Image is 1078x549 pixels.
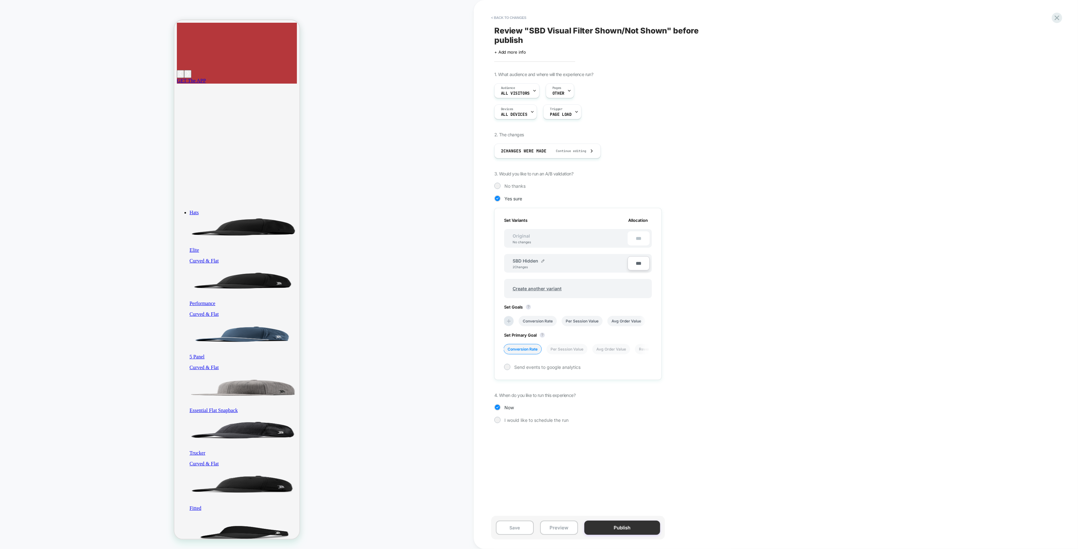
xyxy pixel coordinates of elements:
[488,13,530,23] button: < Back to changes
[514,364,581,370] span: Send events to google analytics
[15,398,123,424] img: Charcoal Curved Trucker Hat
[504,333,548,338] span: Set Primary Goal
[15,387,123,393] p: Essential Flat Snapback
[494,171,573,176] span: 3. Would you like to run an A/B validation?
[628,218,648,223] span: Allocation
[513,258,538,263] span: SBD Hidden
[552,91,564,96] span: OTHER
[506,281,568,296] span: Create another variant
[15,334,123,339] p: 5 Panel
[15,227,123,233] p: Elite
[15,238,123,244] p: Curved & Flat
[550,112,571,117] span: Page Load
[496,521,534,535] button: Save
[607,316,645,326] li: Avg Order Value
[513,265,532,269] div: 2 Changes
[635,344,659,354] li: Revenue
[15,190,24,195] a: Hats
[15,291,123,297] p: Curved & Flat
[562,316,603,326] li: Per Session Value
[15,355,123,393] a: Heather Gray Classic SnapbackEssential Flat Snapback
[15,249,123,274] img: Black Curved Performance Hat
[15,302,123,328] img: Orion Curved 5 Panel Rope Hat
[494,132,524,137] span: 2. The changes
[15,398,123,446] a: Charcoal Curved Trucker HatTruckerCurved & Flat
[540,333,545,338] button: ?
[504,304,534,310] span: Set Goals
[494,393,575,398] span: 4. When do you like to run this experience?
[501,91,530,96] span: All Visitors
[15,249,123,297] a: Black Curved Performance HatPerformanceCurved & Flat
[3,50,10,58] button: Previous slide
[592,344,630,354] li: Avg Order Value
[15,452,123,491] a: Navy Blue Curved Fitted HatFitted
[15,496,123,540] a: DualActive™ Visor
[3,58,32,63] a: GET The APP
[550,149,586,153] span: Continue editing
[501,86,515,90] span: Audience
[519,316,557,326] li: Conversion Rate
[15,280,123,286] p: Performance
[504,218,527,223] span: Set Variants
[494,72,593,77] span: 1. What audience and where will the experience run?
[501,148,546,154] span: 2 Changes were made
[15,355,123,381] img: Heather Gray Classic Snapback
[546,344,587,354] li: Per Session Value
[506,233,536,239] span: Original
[501,107,513,111] span: Devices
[504,417,569,423] span: I would like to schedule the run
[550,107,562,111] span: Trigger
[506,240,537,244] div: No changes
[552,86,561,90] span: Pages
[541,259,545,263] img: edit
[504,405,514,410] span: Now
[10,50,17,58] button: Next slide
[494,26,725,45] span: Review " SBD Visual Filter Shown/Not Shown " before publish
[540,521,578,535] button: Preview
[526,304,531,310] button: ?
[584,521,660,535] button: Publish
[501,112,527,117] span: ALL DEVICES
[15,195,123,244] a: Black Curved Elite HatEliteCurved & Flat
[15,195,123,221] img: Black Curved Elite Hat
[15,485,123,491] p: Fitted
[504,196,522,201] span: Yes sure
[504,183,526,189] span: No thanks
[15,430,123,436] p: Trucker
[15,441,123,446] p: Curved & Flat
[3,179,123,184] a: Go to homepage
[15,452,123,479] img: Navy Blue Curved Fitted Hat
[494,50,526,55] span: + Add more info
[15,345,123,350] p: Curved & Flat
[15,302,123,350] a: Orion Curved 5 Panel Rope Hat5 PanelCurved & Flat
[503,344,542,354] li: Conversion Rate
